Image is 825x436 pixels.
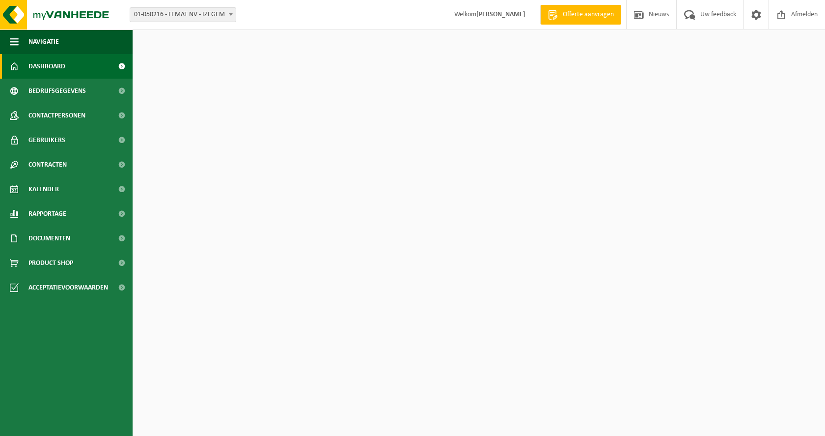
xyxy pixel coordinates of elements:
[476,11,525,18] strong: [PERSON_NAME]
[28,251,73,275] span: Product Shop
[560,10,616,20] span: Offerte aanvragen
[28,226,70,251] span: Documenten
[130,8,236,22] span: 01-050216 - FEMAT NV - IZEGEM
[28,152,67,177] span: Contracten
[540,5,621,25] a: Offerte aanvragen
[28,177,59,202] span: Kalender
[28,128,65,152] span: Gebruikers
[28,275,108,300] span: Acceptatievoorwaarden
[28,79,86,103] span: Bedrijfsgegevens
[28,29,59,54] span: Navigatie
[28,202,66,226] span: Rapportage
[28,103,85,128] span: Contactpersonen
[130,7,236,22] span: 01-050216 - FEMAT NV - IZEGEM
[28,54,65,79] span: Dashboard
